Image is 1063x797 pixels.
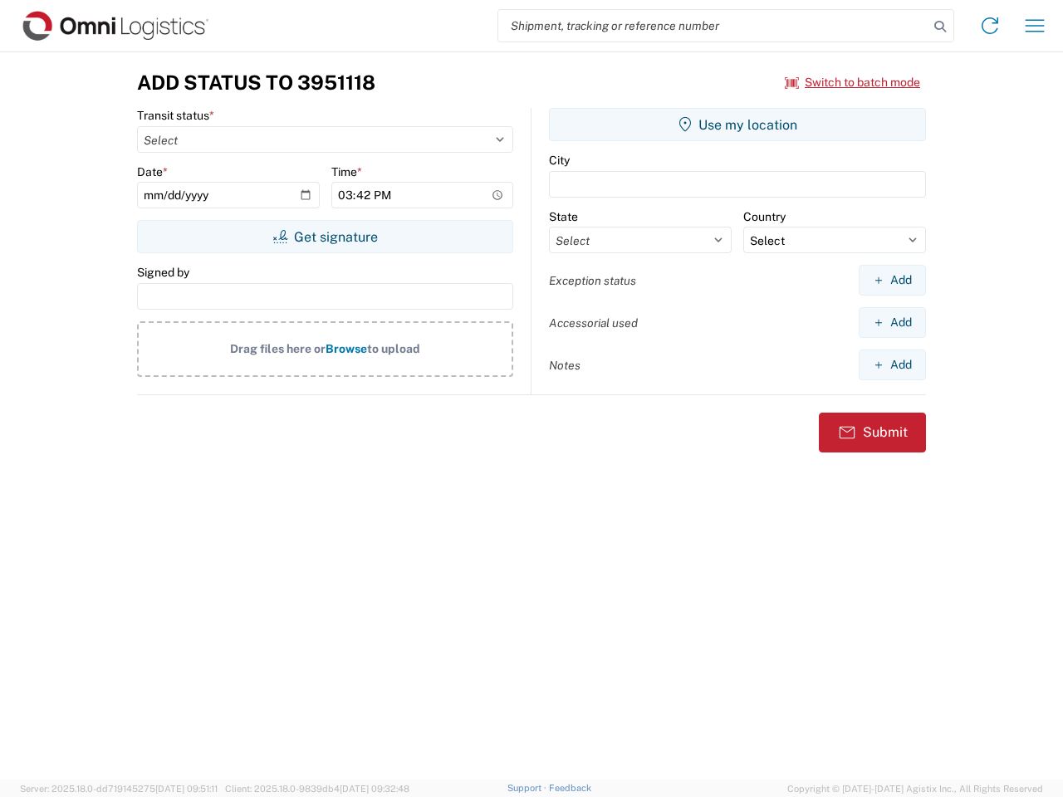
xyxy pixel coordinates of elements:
[230,342,326,355] span: Drag files here or
[507,783,549,793] a: Support
[367,342,420,355] span: to upload
[819,413,926,452] button: Submit
[549,358,580,373] label: Notes
[137,220,513,253] button: Get signature
[137,265,189,280] label: Signed by
[331,164,362,179] label: Time
[743,209,786,224] label: Country
[549,315,638,330] label: Accessorial used
[155,784,218,794] span: [DATE] 09:51:11
[20,784,218,794] span: Server: 2025.18.0-dd719145275
[785,69,920,96] button: Switch to batch mode
[326,342,367,355] span: Browse
[859,307,926,338] button: Add
[787,781,1043,796] span: Copyright © [DATE]-[DATE] Agistix Inc., All Rights Reserved
[498,10,928,42] input: Shipment, tracking or reference number
[340,784,409,794] span: [DATE] 09:32:48
[137,71,375,95] h3: Add Status to 3951118
[549,783,591,793] a: Feedback
[549,273,636,288] label: Exception status
[859,350,926,380] button: Add
[549,108,926,141] button: Use my location
[549,209,578,224] label: State
[549,153,570,168] label: City
[225,784,409,794] span: Client: 2025.18.0-9839db4
[137,108,214,123] label: Transit status
[137,164,168,179] label: Date
[859,265,926,296] button: Add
